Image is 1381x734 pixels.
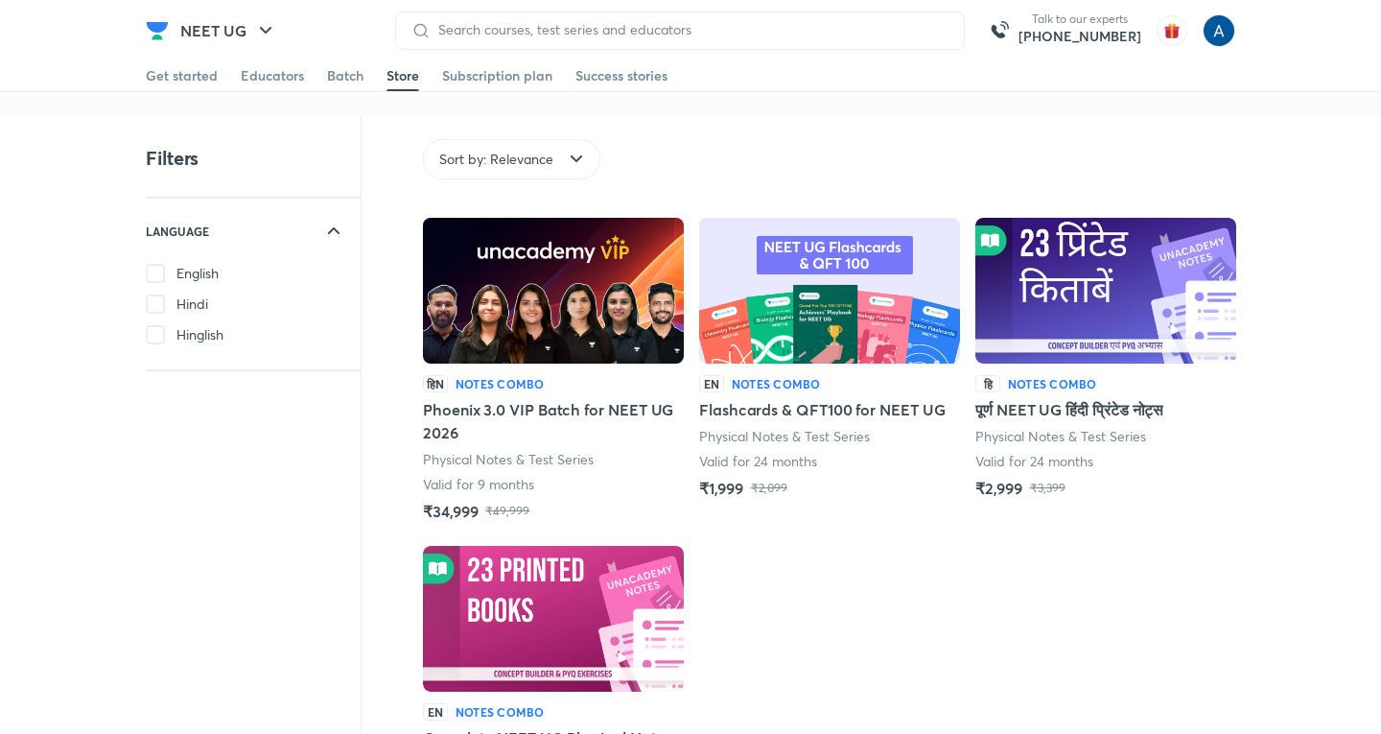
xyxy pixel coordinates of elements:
[431,22,948,37] input: Search courses, test series and educators
[751,481,787,496] p: ₹2,099
[699,477,743,500] h5: ₹1,999
[386,66,419,85] div: Store
[699,218,960,364] img: Batch Thumbnail
[146,19,169,42] img: Company Logo
[176,325,223,344] span: Hinglish
[1157,15,1187,46] img: avatar
[456,375,545,392] h6: Notes Combo
[442,66,552,85] div: Subscription plan
[146,222,209,241] h6: LANGUAGE
[423,218,684,364] img: Batch Thumbnail
[241,66,304,85] div: Educators
[699,398,946,421] h5: Flashcards & QFT100 for NEET UG
[456,703,545,721] h6: Notes Combo
[975,398,1163,421] h5: पूर्ण NEET UG हिंदी प्रिंटेड नोट्स
[1203,14,1235,47] img: Anees Ahmed
[699,375,724,392] p: EN
[975,427,1147,446] p: Physical Notes & Test Series
[975,477,1022,500] h5: ₹2,999
[146,66,218,85] div: Get started
[439,150,553,169] span: Sort by: Relevance
[699,427,871,446] p: Physical Notes & Test Series
[241,60,304,91] a: Educators
[423,398,684,444] h5: Phoenix 3.0 VIP Batch for NEET UG 2026
[327,66,363,85] div: Batch
[442,60,552,91] a: Subscription plan
[975,375,1000,392] p: हि
[485,504,529,519] p: ₹49,999
[699,452,817,471] p: Valid for 24 months
[1018,12,1141,27] p: Talk to our experts
[1030,481,1065,496] p: ₹3,399
[975,218,1236,364] img: Batch Thumbnail
[423,475,534,494] p: Valid for 9 months
[423,450,595,469] p: Physical Notes & Test Series
[423,546,684,692] img: Batch Thumbnail
[386,60,419,91] a: Store
[1008,375,1097,392] h6: Notes Combo
[975,452,1093,471] p: Valid for 24 months
[980,12,1018,50] img: call-us
[423,703,448,721] p: EN
[732,375,821,392] h6: Notes Combo
[176,264,219,283] span: English
[575,66,667,85] div: Success stories
[1018,27,1141,46] a: [PHONE_NUMBER]
[146,146,199,171] h4: Filters
[423,375,448,392] p: हिN
[575,60,667,91] a: Success stories
[327,60,363,91] a: Batch
[423,500,478,523] h5: ₹34,999
[146,60,218,91] a: Get started
[176,295,208,314] span: Hindi
[169,12,289,50] button: NEET UG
